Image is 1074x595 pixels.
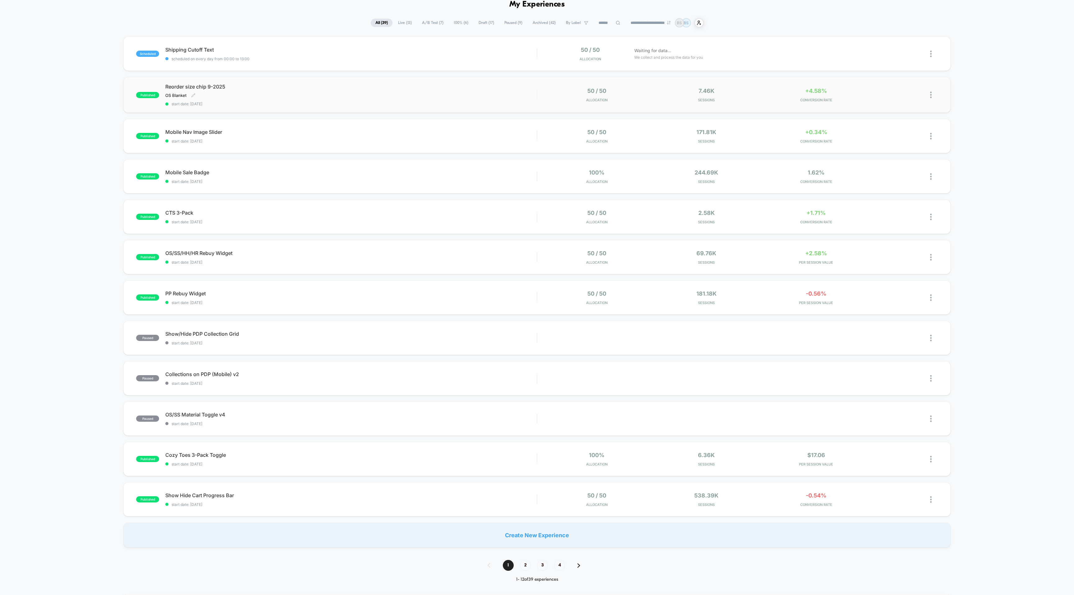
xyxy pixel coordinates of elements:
span: 50 / 50 [581,47,600,53]
span: published [136,133,159,139]
span: Live ( 13 ) [393,19,416,27]
span: start date: [DATE] [165,341,537,345]
img: close [930,92,932,98]
span: By Label [566,20,581,25]
span: Sessions [653,462,760,466]
span: 3 [537,560,548,571]
span: Sessions [653,139,760,143]
span: start date: [DATE] [165,260,537,265]
span: scheduled [136,51,159,57]
span: Allocation [586,462,608,466]
span: OS Blanket [165,93,186,98]
img: close [930,294,932,301]
span: paused [136,335,159,341]
span: start date: [DATE] [165,462,537,466]
span: Allocation [586,301,608,305]
span: 4 [554,560,565,571]
span: OS/SS Material Toggle v4 [165,411,537,418]
span: 50 / 50 [587,210,606,216]
img: close [930,254,932,261]
span: Sessions [653,98,760,102]
img: close [930,51,932,57]
img: close [930,456,932,462]
span: 171.81k [696,129,716,135]
span: 244.69k [695,169,718,176]
span: start date: [DATE] [165,220,537,224]
span: A/B Test ( 7 ) [417,19,448,27]
span: published [136,456,159,462]
span: Waiting for data... [634,47,671,54]
span: 2.58k [698,210,715,216]
span: PER SESSION VALUE [763,260,870,265]
span: Allocation [586,98,608,102]
span: Cozy Toes 3-Pack Toggle [165,452,537,458]
span: $17.06 [807,452,825,458]
span: published [136,92,159,98]
span: 100% [589,452,604,458]
img: close [930,416,932,422]
span: CONVERSION RATE [763,220,870,224]
span: start date: [DATE] [165,102,537,106]
span: published [136,254,159,260]
span: 538.39k [694,492,718,499]
span: start date: [DATE] [165,179,537,184]
span: 50 / 50 [587,492,606,499]
span: Sessions [653,301,760,305]
span: 1.62% [808,169,824,176]
span: Archived ( 42 ) [528,19,560,27]
img: close [930,496,932,503]
p: BS [677,20,682,25]
span: Sessions [653,260,760,265]
span: 69.76k [696,250,716,257]
span: 1 [503,560,514,571]
span: 50 / 50 [587,290,606,297]
span: scheduled on every day from 00:00 to 13:00 [165,57,537,61]
span: +0.34% [805,129,827,135]
span: start date: [DATE] [165,421,537,426]
span: CONVERSION RATE [763,179,870,184]
span: 50 / 50 [587,129,606,135]
img: close [930,173,932,180]
span: start date: [DATE] [165,139,537,143]
span: CONVERSION RATE [763,502,870,507]
span: Mobile Nav Image Slider [165,129,537,135]
span: -0.56% [806,290,826,297]
span: CONVERSION RATE [763,98,870,102]
span: 181.18k [696,290,717,297]
span: Allocation [586,220,608,224]
span: Show Hide Cart Progress Bar [165,492,537,498]
span: OS/SS/HH/HR Rebuy Widget [165,250,537,256]
span: Shipping Cutoff Text [165,47,537,53]
span: Allocation [586,179,608,184]
span: PER SESSION VALUE [763,462,870,466]
div: Create New Experience [123,523,950,547]
span: PER SESSION VALUE [763,301,870,305]
span: +2.58% [805,250,827,257]
span: Show/Hide PDP Collection Grid [165,331,537,337]
p: BS [684,20,689,25]
span: 50 / 50 [587,88,606,94]
span: 100% [589,169,604,176]
span: We collect and process the data for you [634,54,703,60]
span: published [136,214,159,220]
span: published [136,496,159,502]
img: close [930,133,932,139]
span: Allocation [580,57,601,61]
span: published [136,294,159,301]
span: published [136,173,159,179]
img: close [930,335,932,341]
img: close [930,214,932,220]
span: start date: [DATE] [165,381,537,386]
span: 50 / 50 [587,250,606,257]
span: Mobile Sale Badge [165,169,537,175]
span: Paused ( 9 ) [500,19,527,27]
span: 100% ( 6 ) [449,19,473,27]
span: Collections on PDP (Mobile) v2 [165,371,537,377]
span: +1.71% [806,210,826,216]
span: PP Rebuy Widget [165,290,537,297]
span: +4.58% [805,88,827,94]
span: Allocation [586,139,608,143]
span: Sessions [653,179,760,184]
span: Allocation [586,260,608,265]
span: paused [136,416,159,422]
